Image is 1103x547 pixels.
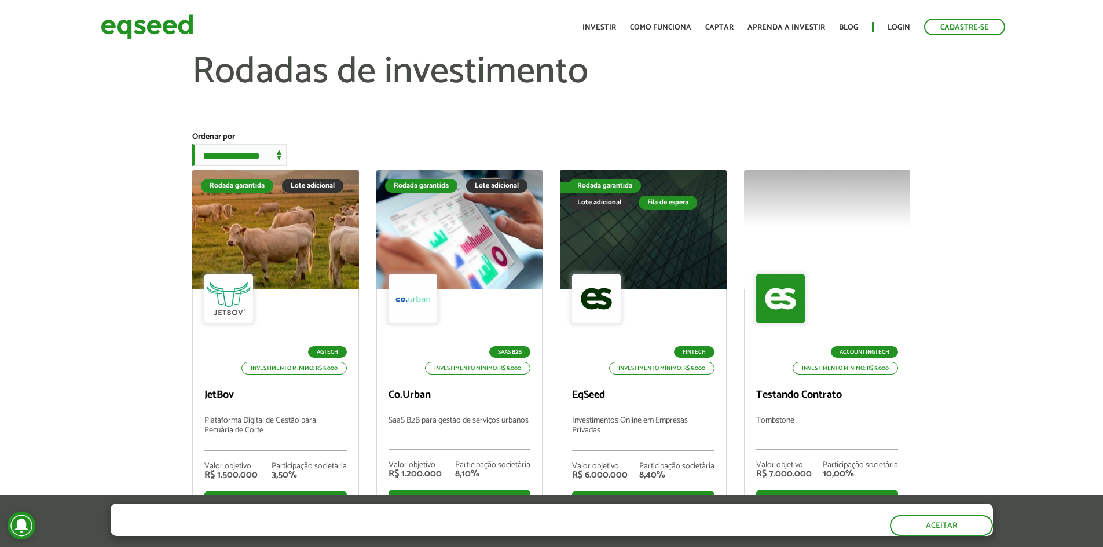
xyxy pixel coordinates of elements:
[674,346,714,358] p: Fintech
[192,170,358,524] a: Rodada garantida Lote adicional Agtech Investimento mínimo: R$ 5.000 JetBov Plataforma Digital de...
[466,179,527,193] div: Lote adicional
[747,24,825,31] a: Aprenda a investir
[572,471,628,480] div: R$ 6.000.000
[572,416,714,451] p: Investimentos Online em Empresas Privadas
[609,362,714,375] p: Investimento mínimo: R$ 5.000
[308,346,347,358] p: Agtech
[111,524,530,535] p: Ao clicar em "aceitar", você aceita nossa .
[204,462,258,471] div: Valor objetivo
[111,504,530,522] h5: O site da EqSeed utiliza cookies para melhorar sua navegação.
[389,416,530,450] p: SaaS B2B para gestão de serviços urbanos
[204,416,346,451] p: Plataforma Digital de Gestão para Pecuária de Corte
[744,170,910,524] a: AccountingTech Investimento mínimo: R$ 5.000 Testando Contrato Tombstone Valor objetivo R$ 7.000....
[489,346,530,358] p: SaaS B2B
[101,12,193,42] img: EqSeed
[582,24,616,31] a: Investir
[272,462,347,471] div: Participação societária
[282,179,343,193] div: Lote adicional
[241,362,347,375] p: Investimento mínimo: R$ 5.000
[389,461,442,469] div: Valor objetivo
[823,469,898,479] div: 10,00%
[204,491,346,516] div: Ver oferta
[192,52,910,127] h1: Rodadas de investimento
[756,469,812,479] div: R$ 7.000.000
[425,362,530,375] p: Investimento mínimo: R$ 5.000
[639,471,714,480] div: 8,40%
[890,515,993,536] button: Aceitar
[560,182,618,193] div: Fila de espera
[389,490,530,515] div: Ver oferta
[572,491,714,516] div: Ver oferta
[263,526,397,535] a: política de privacidade e de cookies
[831,346,898,358] p: AccountingTech
[572,462,628,471] div: Valor objetivo
[639,462,714,471] div: Participação societária
[204,471,258,480] div: R$ 1.500.000
[272,471,347,480] div: 3,50%
[455,461,530,469] div: Participação societária
[756,461,812,469] div: Valor objetivo
[569,179,641,193] div: Rodada garantida
[839,24,858,31] a: Blog
[572,389,714,402] p: EqSeed
[569,196,630,210] div: Lote adicional
[793,362,898,375] p: Investimento mínimo: R$ 5.000
[389,469,442,479] div: R$ 1.200.000
[630,24,691,31] a: Como funciona
[756,389,898,402] p: Testando Contrato
[705,24,734,31] a: Captar
[385,179,457,193] div: Rodada garantida
[389,389,530,402] p: Co.Urban
[376,170,543,524] a: Rodada garantida Lote adicional SaaS B2B Investimento mínimo: R$ 5.000 Co.Urban SaaS B2B para ges...
[639,196,697,210] div: Fila de espera
[924,19,1005,35] a: Cadastre-se
[888,24,910,31] a: Login
[823,461,898,469] div: Participação societária
[192,133,235,141] label: Ordenar por
[756,490,898,515] div: Ver oferta
[756,416,898,450] p: Tombstone
[455,469,530,479] div: 8,10%
[560,170,726,524] a: Fila de espera Rodada garantida Lote adicional Fila de espera Fintech Investimento mínimo: R$ 5.0...
[204,389,346,402] p: JetBov
[201,179,273,193] div: Rodada garantida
